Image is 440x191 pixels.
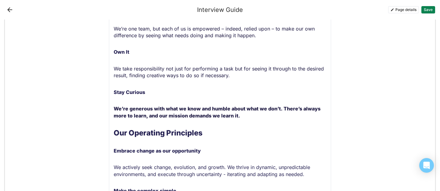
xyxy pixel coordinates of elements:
[388,6,419,13] button: Page details
[114,89,145,95] strong: Stay Curious
[5,5,15,15] button: Back
[421,6,435,13] button: Save
[114,66,325,78] span: We take responsibility not just for performing a task but for seeing it through to the desired re...
[114,106,322,118] strong: We’re generous with what we know and humble about what we don’t. There’s always more to learn, an...
[197,6,243,13] div: Interview Guide
[114,26,316,38] span: We’re one team, but each of us is empowered – indeed, relied upon – to make our own difference by...
[114,49,129,55] strong: Own It
[419,158,434,173] div: Open Intercom Messenger
[114,148,201,154] strong: Embrace change as our opportunity
[114,164,326,178] p: We actively seek change, evolution, and growth. We thrive in dynamic, unpredictable environments,...
[114,128,203,137] strong: Our Operating Principles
